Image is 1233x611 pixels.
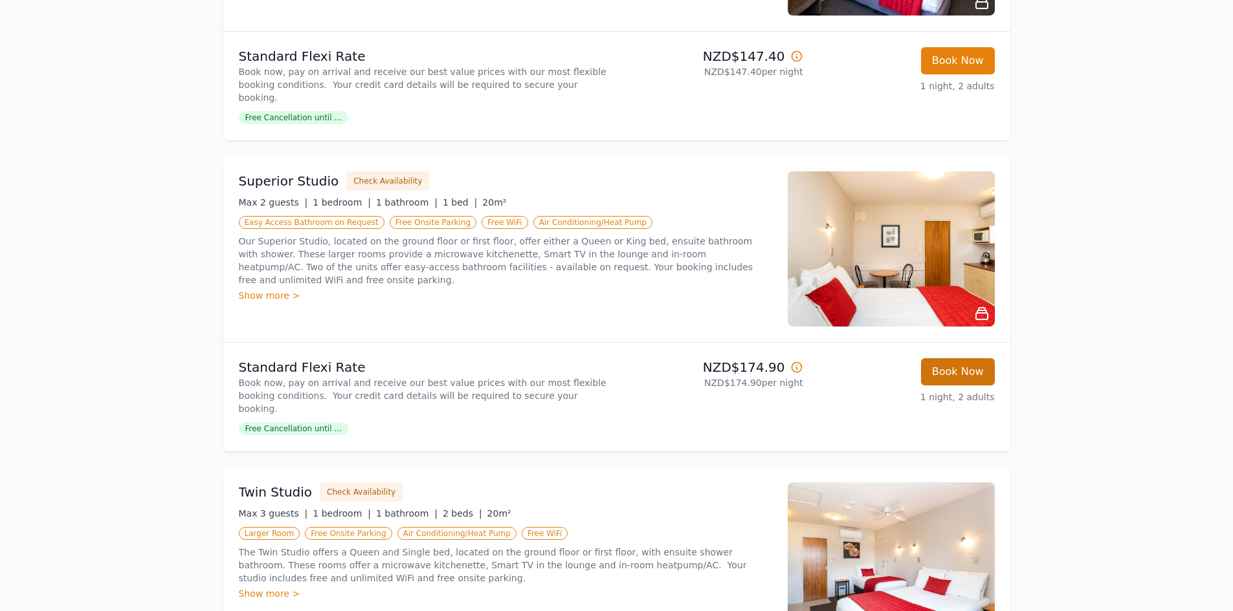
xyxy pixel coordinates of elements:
p: NZD$174.90 [622,358,803,376]
span: 1 bathroom | [376,508,438,519]
h3: Superior Studio [239,172,339,190]
button: Book Now [921,358,995,385]
span: Easy Access Bathroom on Request [239,216,384,229]
span: 1 bedroom | [313,197,371,208]
p: NZD$147.40 [622,47,803,65]
span: 2 beds | [443,508,482,519]
button: Book Now [921,47,995,74]
span: 1 bathroom | [376,197,438,208]
span: Free Cancellation until ... [239,111,348,124]
span: Free WiFi [522,527,568,540]
span: 1 bed | [443,197,477,208]
span: Max 3 guests | [239,508,308,519]
p: Our Superior Studio, located on the ground floor or first floor, offer either a Queen or King bed... [239,235,772,286]
span: Free Onsite Parking [390,216,476,229]
button: Check Availability [346,171,429,191]
span: Air Conditioning/Heat Pump [533,216,652,229]
p: Book now, pay on arrival and receive our best value prices with our most flexible booking conditi... [239,376,612,415]
span: 20m² [482,197,506,208]
div: Show more > [239,587,772,600]
p: 1 night, 2 adults [814,80,995,92]
button: Check Availability [320,482,403,502]
p: NZD$147.40 per night [622,65,803,78]
span: Max 2 guests | [239,197,308,208]
p: The Twin Studio offers a Queen and Single bed, located on the ground floor or first floor, with e... [239,546,772,584]
h3: Twin Studio [239,483,313,501]
span: Free Onsite Parking [305,527,392,540]
span: Larger Room [239,527,300,540]
div: Show more > [239,289,772,302]
span: 20m² [487,508,511,519]
span: Free WiFi [482,216,528,229]
p: NZD$174.90 per night [622,376,803,389]
span: 1 bedroom | [313,508,371,519]
p: 1 night, 2 adults [814,391,995,403]
p: Standard Flexi Rate [239,47,612,65]
p: Book now, pay on arrival and receive our best value prices with our most flexible booking conditi... [239,65,612,104]
span: Free Cancellation until ... [239,422,348,435]
span: Air Conditioning/Heat Pump [397,527,517,540]
p: Standard Flexi Rate [239,358,612,376]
